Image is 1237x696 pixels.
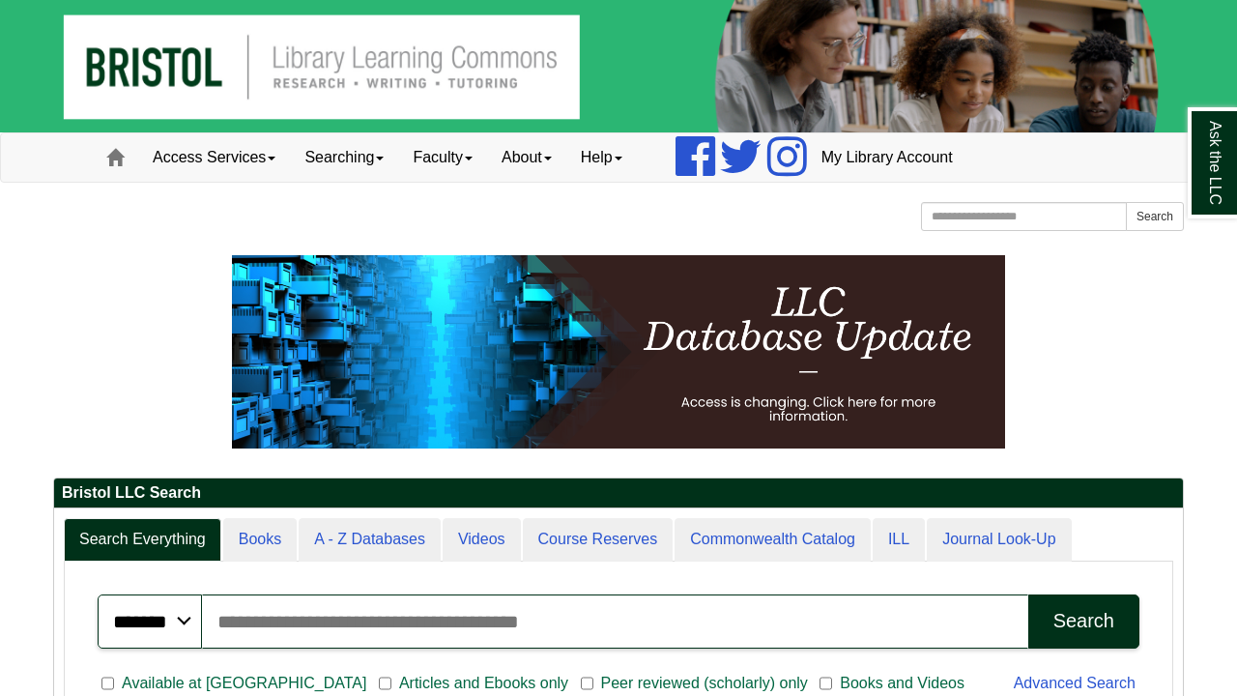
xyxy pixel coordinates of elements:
[54,478,1183,508] h2: Bristol LLC Search
[64,518,221,562] a: Search Everything
[523,518,674,562] a: Course Reserves
[566,133,637,182] a: Help
[232,255,1005,449] img: HTML tutorial
[675,518,871,562] a: Commonwealth Catalog
[832,672,972,695] span: Books and Videos
[581,675,593,692] input: Peer reviewed (scholarly) only
[807,133,967,182] a: My Library Account
[1053,610,1114,632] div: Search
[379,675,391,692] input: Articles and Ebooks only
[290,133,398,182] a: Searching
[223,518,297,562] a: Books
[487,133,566,182] a: About
[299,518,441,562] a: A - Z Databases
[927,518,1071,562] a: Journal Look-Up
[1126,202,1184,231] button: Search
[138,133,290,182] a: Access Services
[443,518,521,562] a: Videos
[101,675,114,692] input: Available at [GEOGRAPHIC_DATA]
[398,133,487,182] a: Faculty
[114,672,374,695] span: Available at [GEOGRAPHIC_DATA]
[873,518,925,562] a: ILL
[820,675,832,692] input: Books and Videos
[1014,675,1136,691] a: Advanced Search
[391,672,576,695] span: Articles and Ebooks only
[1028,594,1139,649] button: Search
[593,672,816,695] span: Peer reviewed (scholarly) only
